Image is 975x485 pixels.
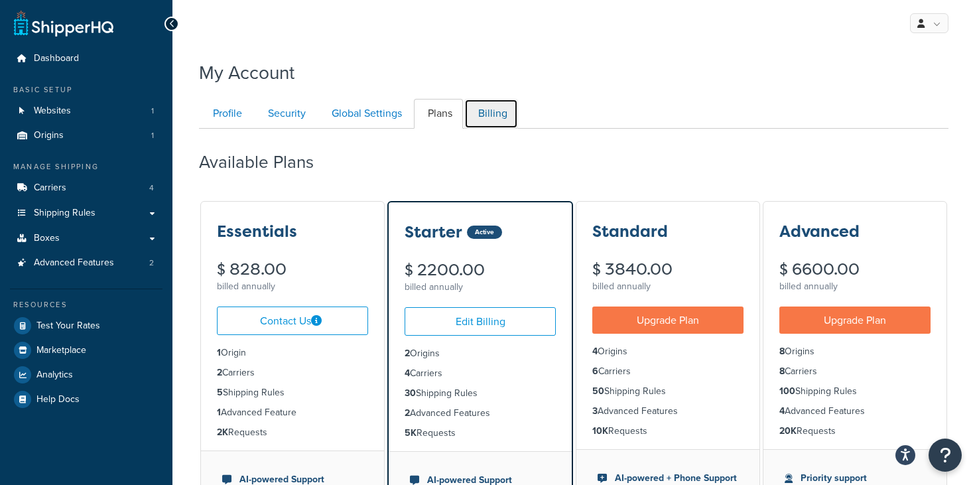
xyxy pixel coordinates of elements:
[592,277,744,296] div: billed annually
[217,385,368,400] li: Shipping Rules
[10,123,162,148] a: Origins 1
[592,344,744,359] li: Origins
[405,386,556,401] li: Shipping Rules
[779,364,785,378] strong: 8
[592,424,608,438] strong: 10K
[14,10,113,36] a: ShipperHQ Home
[10,46,162,71] a: Dashboard
[149,182,154,194] span: 4
[36,345,86,356] span: Marketplace
[779,424,797,438] strong: 20K
[10,99,162,123] li: Websites
[10,387,162,411] a: Help Docs
[592,384,604,398] strong: 50
[10,161,162,173] div: Manage Shipping
[467,226,502,239] div: Active
[405,406,556,421] li: Advanced Features
[10,251,162,275] li: Advanced Features
[779,223,860,240] h3: Advanced
[592,404,598,418] strong: 3
[779,384,931,399] li: Shipping Rules
[151,105,154,117] span: 1
[592,364,598,378] strong: 6
[779,364,931,379] li: Carriers
[10,99,162,123] a: Websites 1
[405,307,556,336] a: Edit Billing
[217,307,368,335] a: Contact Us
[217,385,223,399] strong: 5
[34,233,60,244] span: Boxes
[34,182,66,194] span: Carriers
[405,278,556,297] div: billed annually
[405,386,416,400] strong: 30
[405,346,556,361] li: Origins
[779,404,931,419] li: Advanced Features
[592,404,744,419] li: Advanced Features
[10,201,162,226] a: Shipping Rules
[199,60,294,86] h1: My Account
[217,366,222,380] strong: 2
[414,99,463,129] a: Plans
[779,344,785,358] strong: 8
[217,346,368,360] li: Origin
[405,366,410,380] strong: 4
[779,277,931,296] div: billed annually
[10,226,162,251] a: Boxes
[592,223,668,240] h3: Standard
[34,53,79,64] span: Dashboard
[34,130,64,141] span: Origins
[36,370,73,381] span: Analytics
[217,425,228,439] strong: 2K
[592,261,744,277] div: $ 3840.00
[779,424,931,439] li: Requests
[779,384,795,398] strong: 100
[779,404,785,418] strong: 4
[217,405,368,420] li: Advanced Feature
[779,307,931,334] a: Upgrade Plan
[405,426,417,440] strong: 5K
[10,123,162,148] li: Origins
[318,99,413,129] a: Global Settings
[10,251,162,275] a: Advanced Features 2
[779,261,931,277] div: $ 6600.00
[217,366,368,380] li: Carriers
[10,176,162,200] li: Carriers
[405,366,556,381] li: Carriers
[217,277,368,296] div: billed annually
[592,307,744,334] a: Upgrade Plan
[217,405,221,419] strong: 1
[10,363,162,387] a: Analytics
[34,257,114,269] span: Advanced Features
[10,176,162,200] a: Carriers 4
[405,406,410,420] strong: 2
[592,384,744,399] li: Shipping Rules
[199,153,334,172] h2: Available Plans
[10,338,162,362] a: Marketplace
[217,261,368,277] div: $ 828.00
[217,223,297,240] h3: Essentials
[10,84,162,96] div: Basic Setup
[36,394,80,405] span: Help Docs
[464,99,518,129] a: Billing
[199,99,253,129] a: Profile
[36,320,100,332] span: Test Your Rates
[592,424,744,439] li: Requests
[10,314,162,338] a: Test Your Rates
[929,439,962,472] button: Open Resource Center
[592,364,744,379] li: Carriers
[405,262,556,278] div: $ 2200.00
[10,299,162,311] div: Resources
[254,99,316,129] a: Security
[405,224,462,241] h3: Starter
[405,426,556,441] li: Requests
[405,346,410,360] strong: 2
[779,344,931,359] li: Origins
[151,130,154,141] span: 1
[592,344,598,358] strong: 4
